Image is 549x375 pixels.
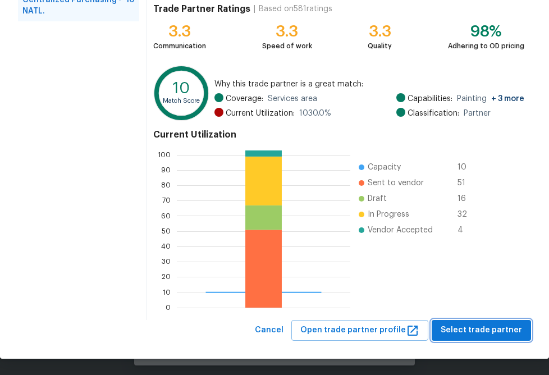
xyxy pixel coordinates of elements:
[491,95,524,103] span: + 3 more
[262,40,312,52] div: Speed of work
[291,320,428,341] button: Open trade partner profile
[448,26,524,37] div: 98%
[163,289,171,296] text: 10
[368,40,392,52] div: Quality
[163,198,171,204] text: 70
[162,182,171,189] text: 80
[226,108,295,119] span: Current Utilization:
[250,320,288,341] button: Cancel
[368,225,433,236] span: Vendor Accepted
[457,209,475,220] span: 32
[162,258,171,265] text: 30
[368,193,387,204] span: Draft
[300,323,419,337] span: Open trade partner profile
[457,225,475,236] span: 4
[268,93,317,104] span: Services area
[368,177,424,189] span: Sent to vendor
[464,108,491,119] span: Partner
[457,93,524,104] span: Painting
[250,3,259,15] div: |
[153,129,524,140] h4: Current Utilization
[408,108,459,119] span: Classification:
[441,323,522,337] span: Select trade partner
[214,79,524,90] span: Why this trade partner is a great match:
[262,26,312,37] div: 3.3
[166,304,171,311] text: 0
[162,213,171,219] text: 60
[255,323,283,337] span: Cancel
[432,320,531,341] button: Select trade partner
[226,93,263,104] span: Coverage:
[163,98,200,104] text: Match Score
[368,209,409,220] span: In Progress
[173,80,190,96] text: 10
[259,3,332,15] div: Based on 581 ratings
[368,162,401,173] span: Capacity
[368,26,392,37] div: 3.3
[162,228,171,235] text: 50
[457,193,475,204] span: 16
[158,152,171,158] text: 100
[153,26,206,37] div: 3.3
[448,40,524,52] div: Adhering to OD pricing
[162,243,171,250] text: 40
[457,177,475,189] span: 51
[162,167,171,173] text: 90
[153,40,206,52] div: Communication
[408,93,452,104] span: Capabilities:
[299,108,331,119] span: 1030.0 %
[162,274,171,281] text: 20
[153,3,250,15] h4: Trade Partner Ratings
[457,162,475,173] span: 10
